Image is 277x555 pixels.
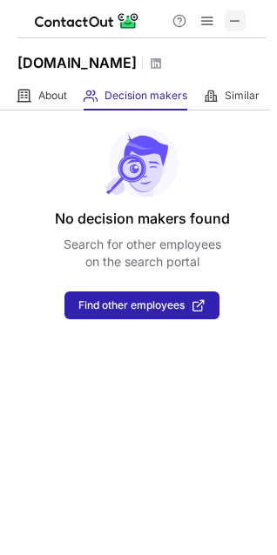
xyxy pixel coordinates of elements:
[105,89,187,103] span: Decision makers
[55,208,230,229] header: No decision makers found
[105,128,179,197] img: No leads found
[38,89,67,103] span: About
[225,89,260,103] span: Similar
[78,299,185,311] span: Find other employees
[64,291,220,319] button: Find other employees
[35,10,139,31] img: ContactOut v5.3.10
[64,236,221,271] p: Search for other employees on the search portal
[17,52,137,73] h1: [DOMAIN_NAME]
